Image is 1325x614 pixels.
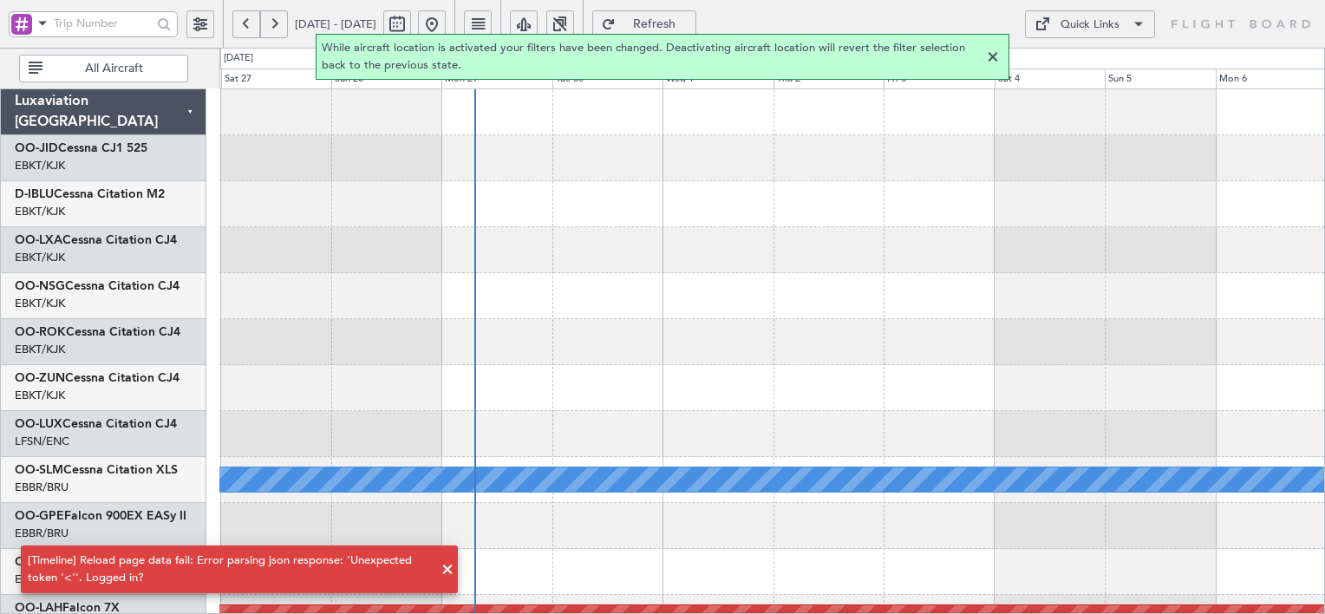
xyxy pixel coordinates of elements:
a: EBKT/KJK [15,158,65,173]
a: OO-NSGCessna Citation CJ4 [15,280,179,292]
a: OO-ROKCessna Citation CJ4 [15,326,180,338]
span: OO-LUX [15,418,62,430]
span: While aircraft location is activated your filters have been changed. Deactivating aircraft locati... [322,40,982,74]
a: EBKT/KJK [15,296,65,311]
a: D-IBLUCessna Citation M2 [15,188,165,200]
span: [DATE] - [DATE] [295,16,376,32]
a: OO-GPEFalcon 900EX EASy II [15,510,186,522]
span: OO-NSG [15,280,65,292]
a: OO-JIDCessna CJ1 525 [15,142,147,154]
a: OO-SLMCessna Citation XLS [15,464,178,476]
span: D-IBLU [15,188,54,200]
input: Trip Number [54,10,152,36]
a: EBKT/KJK [15,342,65,357]
span: OO-ZUN [15,372,65,384]
a: LFSN/ENC [15,434,69,449]
span: OO-GPE [15,510,64,522]
span: OO-ROK [15,326,66,338]
a: OO-ZUNCessna Citation CJ4 [15,372,179,384]
span: OO-SLM [15,464,63,476]
span: Refresh [619,18,690,30]
a: EBKT/KJK [15,250,65,265]
button: Quick Links [1025,10,1155,38]
a: EBKT/KJK [15,388,65,403]
div: [Timeline] Reload page data fail: Error parsing json response: 'Unexpected token '<''. Logged in? [28,552,432,586]
a: OO-LXACessna Citation CJ4 [15,234,177,246]
a: OO-LUXCessna Citation CJ4 [15,418,177,430]
a: EBKT/KJK [15,204,65,219]
span: OO-JID [15,142,58,154]
a: EBBR/BRU [15,480,69,495]
div: Quick Links [1061,16,1119,34]
button: Refresh [592,10,696,38]
span: OO-LXA [15,234,62,246]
